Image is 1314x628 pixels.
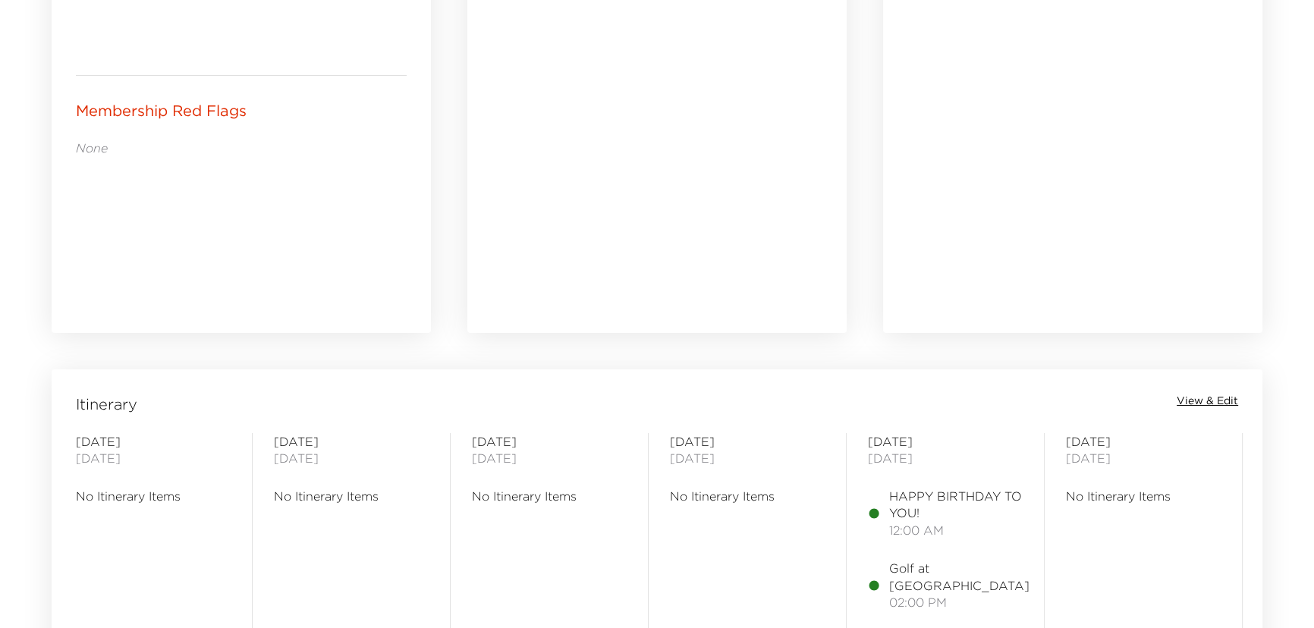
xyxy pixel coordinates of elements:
[868,433,1023,450] span: [DATE]
[868,450,1023,466] span: [DATE]
[1066,488,1221,504] span: No Itinerary Items
[274,488,429,504] span: No Itinerary Items
[76,488,231,504] span: No Itinerary Items
[76,394,137,415] span: Itinerary
[889,560,1030,594] span: Golf at [GEOGRAPHIC_DATA]
[670,433,825,450] span: [DATE]
[76,450,231,466] span: [DATE]
[1066,450,1221,466] span: [DATE]
[889,488,1023,522] span: HAPPY BIRTHDAY TO YOU!
[76,433,231,450] span: [DATE]
[472,488,627,504] span: No Itinerary Items
[1066,433,1221,450] span: [DATE]
[1177,394,1238,409] button: View & Edit
[889,522,1023,539] span: 12:00 AM
[274,450,429,466] span: [DATE]
[472,450,627,466] span: [DATE]
[274,433,429,450] span: [DATE]
[76,100,247,121] p: Membership Red Flags
[889,594,1030,611] span: 02:00 PM
[670,488,825,504] span: No Itinerary Items
[76,140,407,156] p: None
[472,433,627,450] span: [DATE]
[670,450,825,466] span: [DATE]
